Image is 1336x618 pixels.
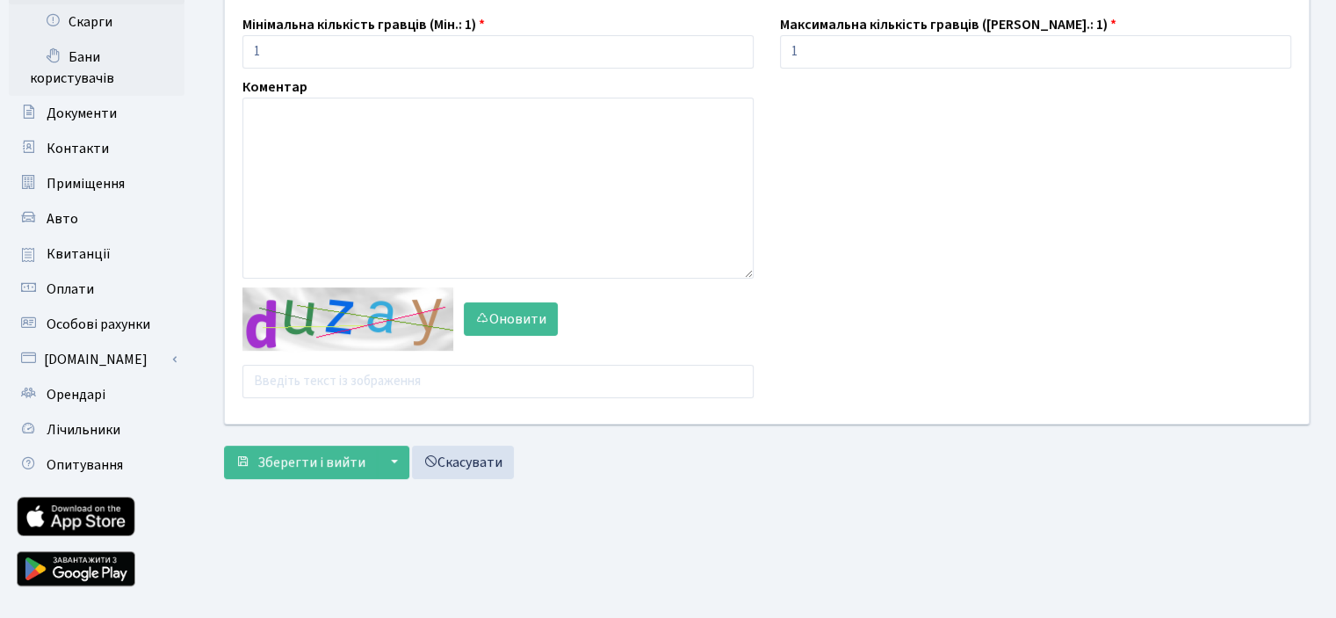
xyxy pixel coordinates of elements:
a: Опитування [9,447,184,483]
label: Мінімальна кількість гравців (Мін.: 1) [242,14,485,35]
a: Приміщення [9,166,184,201]
a: Особові рахунки [9,307,184,342]
label: Максимальна кількість гравців ([PERSON_NAME].: 1) [780,14,1116,35]
label: Коментар [242,76,307,98]
a: Орендарі [9,377,184,412]
a: Бани користувачів [9,40,184,96]
span: Приміщення [47,174,125,193]
a: Квитанції [9,236,184,272]
span: Контакти [47,139,109,158]
span: Зберегти і вийти [257,453,365,472]
a: Авто [9,201,184,236]
a: Лічильники [9,412,184,447]
span: Опитування [47,455,123,475]
a: Оплати [9,272,184,307]
span: Квитанції [47,244,111,264]
span: Документи [47,104,117,123]
span: Оплати [47,280,94,299]
img: default [242,287,453,351]
span: Орендарі [47,385,105,404]
span: Лічильники [47,420,120,440]
a: [DOMAIN_NAME] [9,342,184,377]
span: Авто [47,209,78,229]
a: Скасувати [412,446,514,479]
a: Скарги [9,4,184,40]
input: Введіть текст із зображення [242,365,754,398]
button: Зберегти і вийти [224,446,377,479]
a: Документи [9,96,184,131]
span: Особові рахунки [47,315,150,334]
button: Оновити [464,302,558,336]
a: Контакти [9,131,184,166]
